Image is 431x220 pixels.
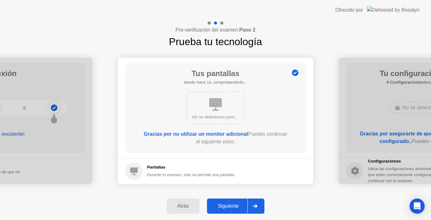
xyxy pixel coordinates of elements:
[239,27,256,33] b: Paso 2
[144,131,248,137] b: Gracias por no utilizar un monitor adicional
[410,199,425,214] div: Open Intercom Messenger
[169,34,262,49] h1: Prueba tu tecnología
[192,114,239,120] div: No se detectaron pantallas adicionales
[167,199,200,214] button: Atrás
[184,68,247,79] h1: Tus pantallas
[147,172,234,178] div: Durante tu examen, solo se permite una pantalla
[147,164,234,170] h5: Pantallas
[175,26,255,34] h4: Pre-verificación del examen:
[209,203,247,209] div: Siguiente
[207,199,264,214] button: Siguiente
[367,6,420,14] img: Delivered by Rosalyn
[335,6,363,14] div: Ofrecido por
[184,79,247,86] h5: desde hace 1s, comprobando4s...
[168,203,198,209] div: Atrás
[143,130,288,146] div: Puedes continuar al siguiente paso.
